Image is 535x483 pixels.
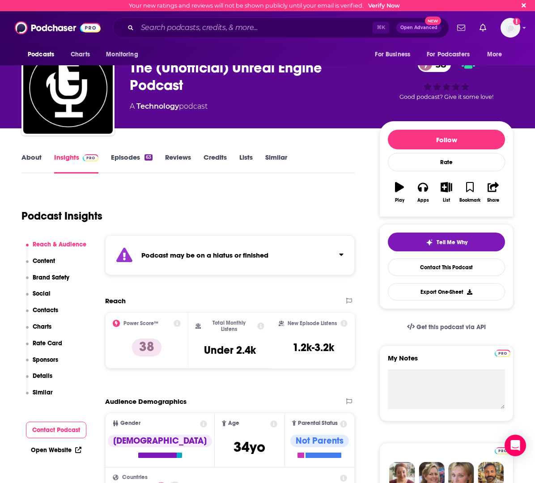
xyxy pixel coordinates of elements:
h2: New Episode Listens [288,320,337,326]
div: A podcast [130,101,208,112]
div: Share [487,198,499,203]
a: Episodes63 [111,153,153,174]
a: Open Website [31,446,81,454]
svg: Email not verified [513,18,520,25]
div: [DEMOGRAPHIC_DATA] [108,435,212,447]
strong: Podcast may be on a hiatus or finished [141,251,268,259]
button: Contact Podcast [26,422,87,438]
p: Contacts [33,306,58,314]
div: Bookmark [459,198,480,203]
img: Podchaser Pro [83,154,98,161]
button: Bookmark [458,176,481,208]
span: Monitoring [106,48,138,61]
a: Show notifications dropdown [476,20,490,35]
button: Similar [26,389,53,405]
img: tell me why sparkle [426,239,433,246]
a: Show notifications dropdown [454,20,469,35]
input: Search podcasts, credits, & more... [137,21,373,35]
div: Apps [417,198,429,203]
span: Age [228,420,239,426]
button: open menu [369,46,421,63]
a: Contact This Podcast [388,258,505,276]
span: For Podcasters [427,48,470,61]
p: Details [33,372,52,380]
h3: 1.2k-3.2k [293,341,334,354]
label: My Notes [388,354,505,369]
a: Reviews [165,153,191,174]
button: Social [26,290,51,306]
p: Social [33,290,51,297]
img: Podchaser Pro [495,350,510,357]
a: InsightsPodchaser Pro [54,153,98,174]
span: Good podcast? Give it some love! [399,93,493,100]
span: ⌘ K [373,22,389,34]
img: User Profile [501,18,520,38]
a: Credits [204,153,227,174]
button: Play [388,176,411,208]
span: More [487,48,502,61]
button: Reach & Audience [26,241,87,257]
div: Your new ratings and reviews will not be shown publicly until your email is verified. [129,2,400,9]
p: Sponsors [33,356,58,364]
a: About [21,153,42,174]
div: Play [395,198,404,203]
span: Countries [122,475,148,480]
button: Share [482,176,505,208]
div: Rate [388,153,505,171]
span: 34 yo [234,438,265,456]
button: Apps [411,176,434,208]
p: Rate Card [33,339,62,347]
a: Similar [265,153,287,174]
a: Lists [239,153,253,174]
img: The (Unofficial) Unreal Engine Podcast [23,44,113,134]
button: open menu [421,46,483,63]
button: Brand Safety [26,274,70,290]
span: Parental Status [298,420,338,426]
button: Content [26,257,55,274]
img: Podchaser - Follow, Share and Rate Podcasts [15,19,101,36]
p: Similar [33,389,53,396]
button: open menu [100,46,149,63]
a: Verify Now [368,2,400,9]
button: Show profile menu [501,18,520,38]
div: List [443,198,450,203]
p: Content [33,257,55,265]
span: Get this podcast via API [416,323,486,331]
button: open menu [21,46,66,63]
h2: Audience Demographics [105,397,187,406]
h3: Under 2.4k [204,343,256,357]
a: Charts [65,46,95,63]
h2: Reach [105,297,126,305]
div: Search podcasts, credits, & more... [113,17,449,38]
a: Pro website [495,348,510,357]
p: Brand Safety [33,274,69,281]
h1: Podcast Insights [21,209,102,223]
h2: Total Monthly Listens [204,320,254,332]
div: Open Intercom Messenger [505,435,526,456]
span: For Business [375,48,410,61]
button: Rate Card [26,339,63,356]
a: Pro website [495,446,510,454]
div: 38Good podcast? Give it some love! [379,51,514,106]
span: New [425,17,441,25]
button: Details [26,372,53,389]
p: Reach & Audience [33,241,86,248]
span: Gender [120,420,140,426]
button: Open AdvancedNew [396,22,442,33]
button: Follow [388,130,505,149]
a: Technology [136,102,179,110]
a: Get this podcast via API [400,316,493,338]
p: Charts [33,323,51,330]
button: tell me why sparkleTell Me Why [388,233,505,251]
span: Podcasts [28,48,54,61]
button: open menu [481,46,514,63]
h2: Power Score™ [123,320,158,326]
button: Contacts [26,306,59,323]
button: Export One-Sheet [388,283,505,301]
span: Charts [71,48,90,61]
section: Click to expand status details [105,235,355,275]
img: Podchaser Pro [495,447,510,454]
div: 63 [144,154,153,161]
